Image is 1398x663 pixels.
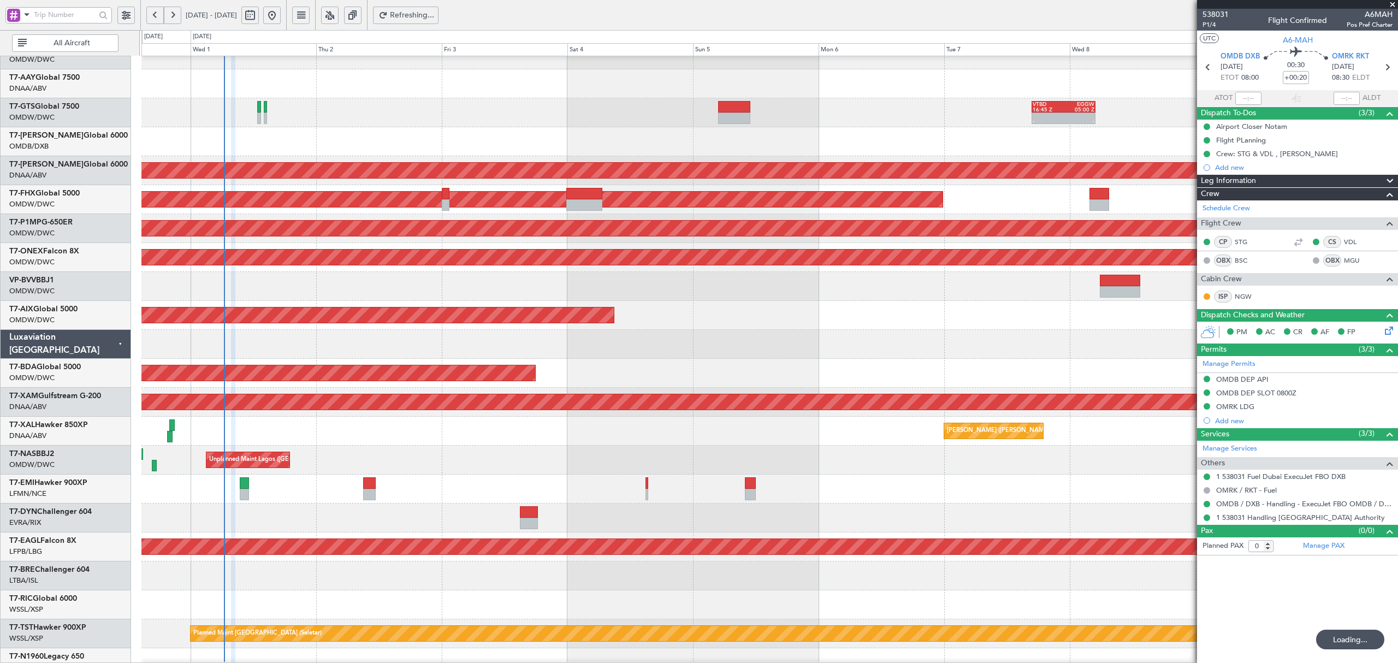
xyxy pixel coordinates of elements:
[1064,102,1095,107] div: EGGW
[193,32,211,42] div: [DATE]
[9,161,84,168] span: T7-[PERSON_NAME]
[9,363,37,371] span: T7-BDA
[1033,102,1064,107] div: VTBD
[390,11,435,19] span: Refreshing...
[9,161,128,168] a: T7-[PERSON_NAME]Global 6000
[9,537,40,544] span: T7-EAGL
[1202,20,1229,29] span: P1/4
[9,132,84,139] span: T7-[PERSON_NAME]
[34,7,96,23] input: Trip Number
[9,653,84,660] a: T7-N1960Legacy 650
[9,402,46,412] a: DNAA/ABV
[1202,359,1255,370] a: Manage Permits
[1216,135,1266,145] div: Flight PLanning
[1320,327,1329,338] span: AF
[1221,62,1243,73] span: [DATE]
[1323,254,1341,267] div: OBX
[9,103,79,110] a: T7-GTSGlobal 7500
[1241,73,1259,84] span: 08:00
[1216,513,1385,522] a: 1 538031 Handling [GEOGRAPHIC_DATA] Authority
[1216,402,1254,411] div: OMRK LDG
[1235,292,1259,301] a: NGW
[1201,217,1241,230] span: Flight Crew
[1293,327,1302,338] span: CR
[9,141,49,151] a: OMDB/DXB
[12,34,119,52] button: All Aircraft
[1064,119,1095,124] div: -
[9,624,86,631] a: T7-TSTHawker 900XP
[1215,93,1233,104] span: ATOT
[9,431,46,441] a: DNAA/ABV
[9,305,33,313] span: T7-AIX
[1332,51,1369,62] span: OMRK RKT
[1201,175,1256,187] span: Leg Information
[1202,541,1243,552] label: Planned PAX
[9,653,44,660] span: T7-N1960
[1283,34,1313,46] span: A6-MAH
[9,421,35,429] span: T7-XAL
[9,518,41,528] a: EVRA/RIX
[9,276,54,284] a: VP-BVVBBJ1
[1201,428,1229,441] span: Services
[1235,237,1259,247] a: STG
[9,595,33,602] span: T7-RIC
[9,55,55,64] a: OMDW/DWC
[1201,457,1225,470] span: Others
[9,624,33,631] span: T7-TST
[9,74,35,81] span: T7-AAY
[9,170,46,180] a: DNAA/ABV
[1359,107,1375,119] span: (3/3)
[1216,472,1346,481] a: 1 538031 Fuel Dubai ExecuJet FBO DXB
[1201,525,1213,537] span: Pax
[1202,9,1229,20] span: 538031
[9,547,42,557] a: LFPB/LBG
[1216,149,1338,158] div: Crew: STG & VDL , [PERSON_NAME]
[1201,309,1305,322] span: Dispatch Checks and Weather
[9,363,81,371] a: T7-BDAGlobal 5000
[9,392,101,400] a: T7-XAMGulfstream G-200
[1236,327,1247,338] span: PM
[186,10,237,20] span: [DATE] - [DATE]
[1214,236,1232,248] div: CP
[1235,92,1261,105] input: --:--
[1033,119,1064,124] div: -
[29,39,115,47] span: All Aircraft
[9,537,76,544] a: T7-EAGLFalcon 8X
[947,423,1062,439] div: [PERSON_NAME] ([PERSON_NAME] Intl)
[1347,9,1393,20] span: A6MAH
[9,450,54,458] a: T7-NASBBJ2
[191,43,316,56] div: Wed 1
[9,595,77,602] a: T7-RICGlobal 6000
[1221,51,1260,62] span: OMDB DXB
[9,190,35,197] span: T7-FHX
[9,257,55,267] a: OMDW/DWC
[9,113,55,122] a: OMDW/DWC
[1215,163,1393,172] div: Add new
[9,315,55,325] a: OMDW/DWC
[9,199,55,209] a: OMDW/DWC
[9,132,128,139] a: T7-[PERSON_NAME]Global 6000
[1201,188,1219,200] span: Crew
[442,43,567,56] div: Fri 3
[1316,630,1384,649] div: Loading...
[9,421,88,429] a: T7-XALHawker 850XP
[316,43,442,56] div: Thu 2
[1332,62,1354,73] span: [DATE]
[1235,256,1259,265] a: BSC
[1201,273,1242,286] span: Cabin Crew
[1359,428,1375,439] span: (3/3)
[1216,499,1393,508] a: OMDB / DXB - Handling - ExecuJet FBO OMDB / DXB
[9,218,42,226] span: T7-P1MP
[1221,73,1239,84] span: ETOT
[9,373,55,383] a: OMDW/DWC
[1268,15,1327,26] div: Flight Confirmed
[1201,107,1256,120] span: Dispatch To-Dos
[1332,73,1349,84] span: 08:30
[9,489,46,499] a: LFMN/NCE
[1216,122,1287,131] div: Airport Closer Notam
[1216,375,1269,384] div: OMDB DEP API
[9,247,43,255] span: T7-ONEX
[1323,236,1341,248] div: CS
[9,74,80,81] a: T7-AAYGlobal 7500
[209,452,393,468] div: Unplanned Maint Lagos ([GEOGRAPHIC_DATA][PERSON_NAME])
